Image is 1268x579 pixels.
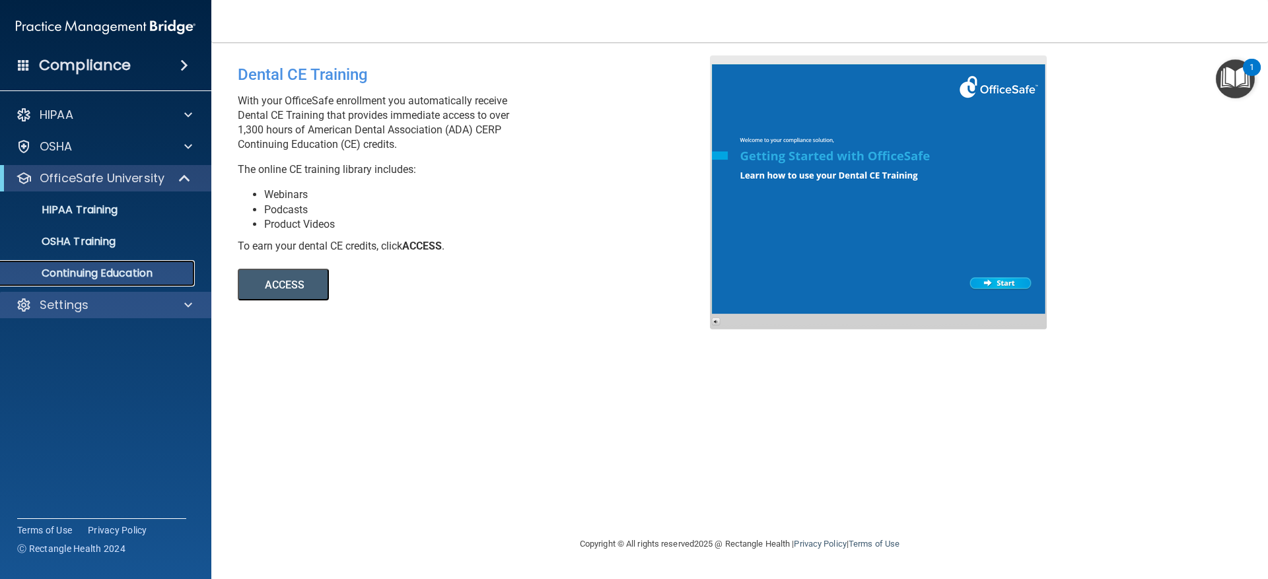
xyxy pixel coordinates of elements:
div: 1 [1250,67,1254,85]
a: ACCESS [238,281,599,290]
p: The online CE training library includes: [238,162,720,177]
p: Settings [40,297,88,313]
button: Open Resource Center, 1 new notification [1216,59,1255,98]
a: Settings [16,297,192,313]
button: ACCESS [238,269,329,300]
a: Terms of Use [849,539,899,549]
p: OfficeSafe University [40,170,164,186]
a: OfficeSafe University [16,170,192,186]
b: ACCESS [402,240,442,252]
img: PMB logo [16,14,195,40]
li: Podcasts [264,203,720,217]
p: HIPAA [40,107,73,123]
h4: Compliance [39,56,131,75]
p: OSHA Training [9,235,116,248]
p: With your OfficeSafe enrollment you automatically receive Dental CE Training that provides immedi... [238,94,720,152]
span: Ⓒ Rectangle Health 2024 [17,542,125,555]
p: HIPAA Training [9,203,118,217]
li: Webinars [264,187,720,202]
p: OSHA [40,139,73,154]
div: Copyright © All rights reserved 2025 @ Rectangle Health | | [499,523,981,565]
div: Dental CE Training [238,55,720,94]
a: HIPAA [16,107,192,123]
a: Privacy Policy [88,524,147,537]
p: Continuing Education [9,267,189,280]
a: Terms of Use [17,524,72,537]
a: OSHA [16,139,192,154]
a: Privacy Policy [794,539,846,549]
li: Product Videos [264,217,720,232]
div: To earn your dental CE credits, click . [238,239,720,254]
